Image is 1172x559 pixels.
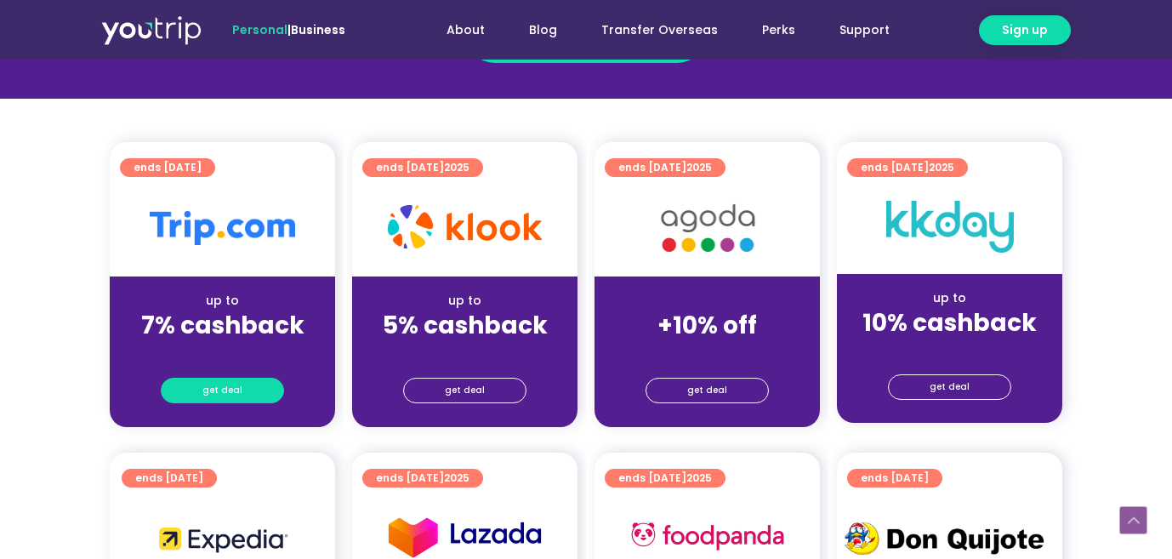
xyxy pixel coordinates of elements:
a: ends [DATE]2025 [605,469,725,488]
strong: 5% cashback [383,309,548,342]
a: ends [DATE] [847,469,942,488]
span: Sign up [1002,21,1048,39]
a: ends [DATE] [120,158,215,177]
a: Blog [507,14,579,46]
div: (for stays only) [366,341,564,359]
a: ends [DATE]2025 [362,158,483,177]
span: ends [DATE] [861,469,929,488]
a: Perks [740,14,817,46]
a: ends [DATE]2025 [847,158,968,177]
strong: 7% cashback [141,309,304,342]
div: up to [366,292,564,310]
span: get deal [930,375,970,399]
span: 2025 [929,160,954,174]
span: | [232,21,345,38]
a: get deal [646,378,769,403]
div: up to [123,292,321,310]
span: up to [691,292,723,309]
span: ends [DATE] [134,158,202,177]
a: ends [DATE] [122,469,217,488]
a: get deal [403,378,526,403]
span: 2025 [444,471,469,485]
span: ends [DATE] [618,469,712,488]
a: Business [291,21,345,38]
span: 2025 [686,471,712,485]
a: get deal [888,374,1011,400]
span: ends [DATE] [618,158,712,177]
a: Sign up [979,15,1071,45]
strong: 10% cashback [862,306,1037,339]
div: (for stays only) [608,341,806,359]
span: 2025 [444,160,469,174]
span: ends [DATE] [376,158,469,177]
a: Support [817,14,912,46]
div: up to [851,289,1049,307]
strong: +10% off [657,309,757,342]
a: ends [DATE]2025 [362,469,483,488]
span: ends [DATE] [861,158,954,177]
nav: Menu [391,14,912,46]
span: get deal [445,379,485,402]
a: get deal [161,378,284,403]
a: About [424,14,507,46]
a: ends [DATE]2025 [605,158,725,177]
a: Transfer Overseas [579,14,740,46]
span: Personal [232,21,287,38]
span: ends [DATE] [135,469,203,488]
span: get deal [687,379,727,402]
span: get deal [202,379,242,402]
span: ends [DATE] [376,469,469,488]
div: (for stays only) [123,341,321,359]
span: 2025 [686,160,712,174]
div: (for stays only) [851,339,1049,357]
